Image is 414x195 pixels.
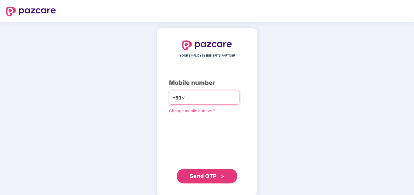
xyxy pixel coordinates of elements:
[177,169,237,183] button: Send OTPdouble-right
[169,78,245,88] div: Mobile number
[182,96,185,99] span: down
[6,7,56,16] img: logo
[179,53,235,58] span: YOUR EMPLOYEE BENEFITS PARTNER
[221,175,225,179] span: double-right
[172,94,182,102] span: +91
[182,40,232,50] img: logo
[190,173,217,179] span: Send OTP
[169,108,215,113] a: Change mobile number?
